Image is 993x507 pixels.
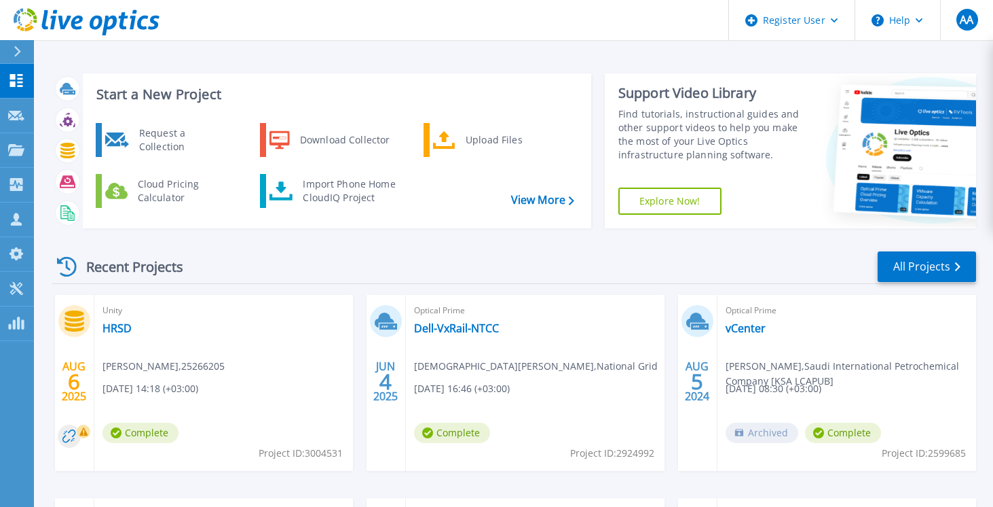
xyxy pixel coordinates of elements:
span: [DATE] 14:18 (+03:00) [102,381,198,396]
span: Complete [102,423,179,443]
div: AUG 2025 [61,357,87,406]
div: Recent Projects [52,250,202,283]
span: Project ID: 2599685 [882,446,966,461]
span: [DATE] 08:30 (+03:00) [726,381,821,396]
div: Request a Collection [132,126,231,154]
span: [PERSON_NAME] , 25266205 [102,359,225,374]
a: HRSD [102,321,132,335]
span: [DEMOGRAPHIC_DATA][PERSON_NAME] , National Grid [414,359,658,374]
a: Upload Files [424,123,563,157]
div: Support Video Library [618,84,804,102]
div: Upload Files [459,126,559,154]
span: Archived [726,423,798,443]
span: Optical Prime [726,303,968,318]
h3: Start a New Project [96,87,574,102]
span: Complete [805,423,881,443]
a: Explore Now! [618,188,722,215]
a: View More [511,194,574,207]
span: 6 [68,376,80,387]
span: Project ID: 3004531 [259,446,343,461]
a: Request a Collection [96,123,235,157]
span: Complete [414,423,490,443]
span: Optical Prime [414,303,656,318]
span: 4 [379,376,392,387]
div: JUN 2025 [373,357,398,406]
a: Cloud Pricing Calculator [96,174,235,208]
span: AA [960,14,973,25]
div: Cloud Pricing Calculator [131,177,231,205]
a: All Projects [878,251,976,282]
span: [DATE] 16:46 (+03:00) [414,381,510,396]
span: [PERSON_NAME] , Saudi International Petrochemical Company [KSA LCAPUB] [726,359,976,389]
a: Download Collector [260,123,399,157]
span: Project ID: 2924992 [570,446,654,461]
div: Find tutorials, instructional guides and other support videos to help you make the most of your L... [618,107,804,162]
a: Dell-VxRail-NTCC [414,321,499,335]
span: Unity [102,303,345,318]
span: 5 [691,376,703,387]
a: vCenter [726,321,766,335]
div: Import Phone Home CloudIQ Project [296,177,402,205]
div: AUG 2024 [684,357,710,406]
div: Download Collector [293,126,396,154]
